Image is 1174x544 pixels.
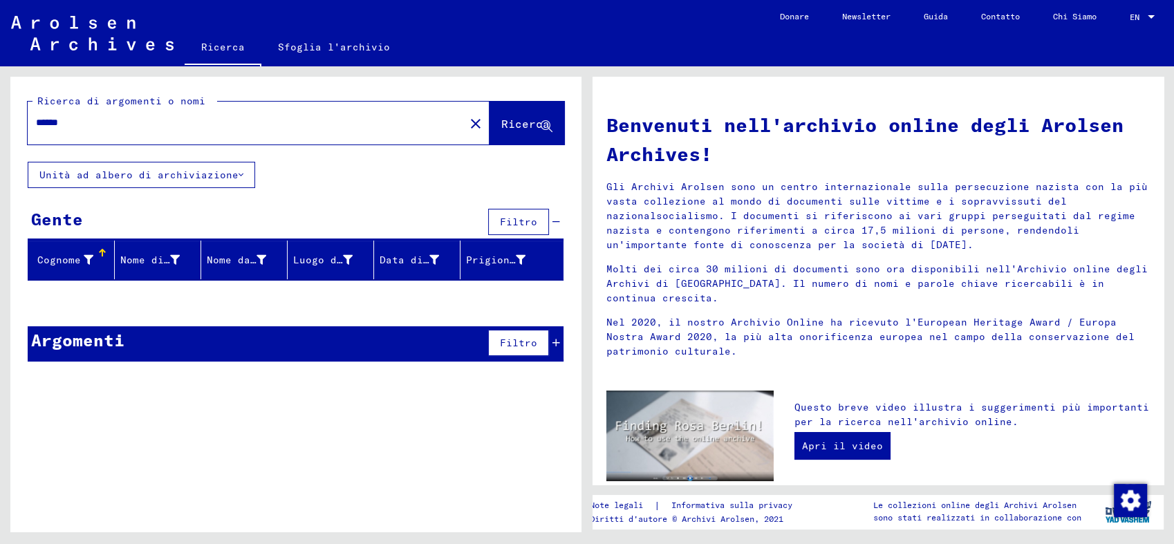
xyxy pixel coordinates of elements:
[606,315,1150,359] p: Nel 2020, il nostro Archivio Online ha ricevuto l'European Heritage Award / Europa Nostra Award 2...
[293,254,393,266] font: Luogo di nascita
[501,117,550,131] span: Ricerca
[201,241,288,279] mat-header-cell: Maiden Name
[380,254,473,266] font: Data di nascita
[488,209,549,235] button: Filtro
[207,254,294,266] font: Nome da nubile
[590,513,809,525] p: Diritti d'autore © Archivi Arolsen, 2021
[380,249,460,271] div: Data di nascita
[466,249,546,271] div: Prigioniero #
[31,207,83,232] div: Gente
[37,254,81,266] font: Cognome
[28,241,115,279] mat-header-cell: Last Name
[873,512,1081,524] p: sono stati realizzati in collaborazione con
[28,162,255,188] button: Unità ad albero di archiviazione
[207,249,287,271] div: Nome da nubile
[120,254,226,266] font: Nome di battesimo
[490,102,564,144] button: Ricerca
[261,30,407,64] a: Sfoglia l'archivio
[293,249,373,271] div: Luogo di nascita
[374,241,460,279] mat-header-cell: Date of Birth
[460,241,563,279] mat-header-cell: Prisoner #
[120,249,201,271] div: Nome di battesimo
[115,241,201,279] mat-header-cell: First Name
[462,109,490,137] button: Chiaro
[654,498,660,513] font: |
[34,249,114,271] div: Cognome
[1130,12,1145,22] span: EN
[794,432,891,460] a: Apri il video
[11,16,174,50] img: Arolsen_neg.svg
[660,498,809,513] a: Informativa sulla privacy
[466,254,547,266] font: Prigioniero #
[31,328,124,353] div: Argomenti
[1102,494,1154,529] img: yv_logo.png
[606,180,1150,252] p: Gli Archivi Arolsen sono un centro internazionale sulla persecuzione nazista con la più vasta col...
[606,391,774,482] img: video.jpg
[606,111,1150,169] h1: Benvenuti nell'archivio online degli Arolsen Archives!
[185,30,261,66] a: Ricerca
[488,330,549,356] button: Filtro
[794,400,1150,429] p: Questo breve video illustra i suggerimenti più importanti per la ricerca nell'archivio online.
[500,216,537,228] span: Filtro
[873,499,1081,512] p: Le collezioni online degli Archivi Arolsen
[467,115,484,132] mat-icon: close
[606,262,1150,306] p: Molti dei circa 30 milioni di documenti sono ora disponibili nell'Archivio online degli Archivi d...
[1114,484,1147,517] img: Modifica consenso
[37,95,205,107] mat-label: Ricerca di argomenti o nomi
[590,498,654,513] a: Note legali
[500,337,537,349] span: Filtro
[288,241,374,279] mat-header-cell: Place of Birth
[39,169,239,181] font: Unità ad albero di archiviazione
